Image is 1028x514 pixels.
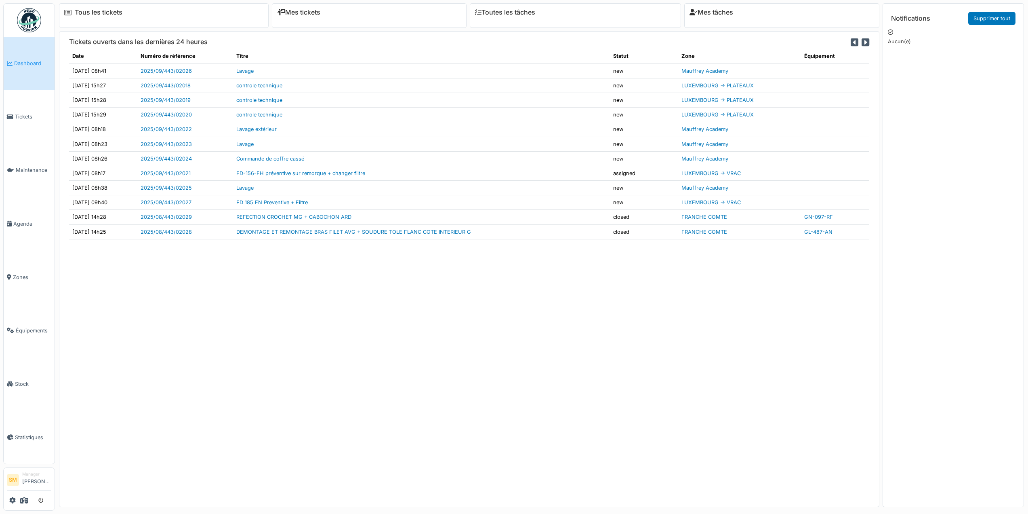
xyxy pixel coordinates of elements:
[69,224,137,239] td: [DATE] 14h25
[236,229,471,235] a: DEMONTAGE ET REMONTAGE BRAS FILET AVG + SOUDURE TOLE FLANC COTE INTERIEUR G
[610,63,678,78] td: new
[4,410,55,464] a: Statistiques
[610,93,678,107] td: new
[4,90,55,144] a: Tickets
[681,214,727,220] a: FRANCHE COMTE
[69,93,137,107] td: [DATE] 15h28
[681,126,728,132] a: Mauffrey Academy
[681,156,728,162] a: Mauffrey Academy
[4,250,55,304] a: Zones
[801,49,869,63] th: Équipement
[804,214,833,220] a: GN-097-RF
[681,97,754,103] a: LUXEMBOURG -> PLATEAUX
[236,199,308,205] a: FD 185 EN Preventive + Filtre
[610,195,678,210] td: new
[15,113,51,121] span: Tickets
[141,68,192,74] a: 2025/09/443/02026
[678,49,801,63] th: Zone
[141,185,192,191] a: 2025/09/443/02025
[610,181,678,195] td: new
[681,68,728,74] a: Mauffrey Academy
[69,181,137,195] td: [DATE] 08h38
[610,108,678,122] td: new
[236,170,365,176] a: FD-156-FH préventive sur remorque + changer filtre
[15,380,51,388] span: Stock
[69,151,137,166] td: [DATE] 08h26
[610,78,678,93] td: new
[4,144,55,197] a: Maintenance
[236,97,282,103] a: controle technique
[4,304,55,357] a: Équipements
[14,59,51,67] span: Dashboard
[610,122,678,137] td: new
[141,97,191,103] a: 2025/09/443/02019
[141,156,192,162] a: 2025/09/443/02024
[233,49,610,63] th: Titre
[236,156,304,162] a: Commande de coffre cassé
[610,137,678,151] td: new
[681,170,741,176] a: LUXEMBOURG -> VRAC
[277,8,320,16] a: Mes tickets
[681,112,754,118] a: LUXEMBOURG -> PLATEAUX
[236,126,277,132] a: Lavage extérieur
[4,197,55,250] a: Agenda
[681,199,741,205] a: LUXEMBOURG -> VRAC
[69,78,137,93] td: [DATE] 15h27
[141,229,192,235] a: 2025/08/443/02028
[141,112,192,118] a: 2025/09/443/02020
[681,229,727,235] a: FRANCHE COMTE
[610,166,678,180] td: assigned
[69,49,137,63] th: Date
[13,273,51,281] span: Zones
[7,471,51,491] a: SM Manager[PERSON_NAME]
[968,12,1015,25] a: Supprimer tout
[141,199,191,205] a: 2025/09/443/02027
[888,38,1019,45] p: Aucun(e)
[17,8,41,32] img: Badge_color-CXgf-gQk.svg
[69,210,137,224] td: [DATE] 14h28
[681,185,728,191] a: Mauffrey Academy
[4,357,55,410] a: Stock
[236,82,282,89] a: controle technique
[141,82,191,89] a: 2025/09/443/02018
[141,141,192,147] a: 2025/09/443/02023
[141,214,192,220] a: 2025/08/443/02029
[4,37,55,90] a: Dashboard
[16,166,51,174] span: Maintenance
[690,8,733,16] a: Mes tâches
[69,166,137,180] td: [DATE] 08h17
[236,141,254,147] a: Lavage
[69,137,137,151] td: [DATE] 08h23
[610,151,678,166] td: new
[610,224,678,239] td: closed
[236,112,282,118] a: controle technique
[22,471,51,477] div: Manager
[15,434,51,441] span: Statistiques
[141,126,192,132] a: 2025/09/443/02022
[681,141,728,147] a: Mauffrey Academy
[69,38,208,46] h6: Tickets ouverts dans les dernières 24 heures
[236,214,351,220] a: REFECTION CROCHET MG + CABOCHON ARD
[16,327,51,334] span: Équipements
[69,108,137,122] td: [DATE] 15h29
[13,220,51,228] span: Agenda
[22,471,51,489] li: [PERSON_NAME]
[681,82,754,89] a: LUXEMBOURG -> PLATEAUX
[7,474,19,486] li: SM
[475,8,535,16] a: Toutes les tâches
[141,170,191,176] a: 2025/09/443/02021
[610,210,678,224] td: closed
[804,229,832,235] a: GL-487-AN
[69,63,137,78] td: [DATE] 08h41
[236,185,254,191] a: Lavage
[69,122,137,137] td: [DATE] 08h18
[236,68,254,74] a: Lavage
[75,8,122,16] a: Tous les tickets
[610,49,678,63] th: Statut
[69,195,137,210] td: [DATE] 09h40
[137,49,233,63] th: Numéro de référence
[891,15,930,22] h6: Notifications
